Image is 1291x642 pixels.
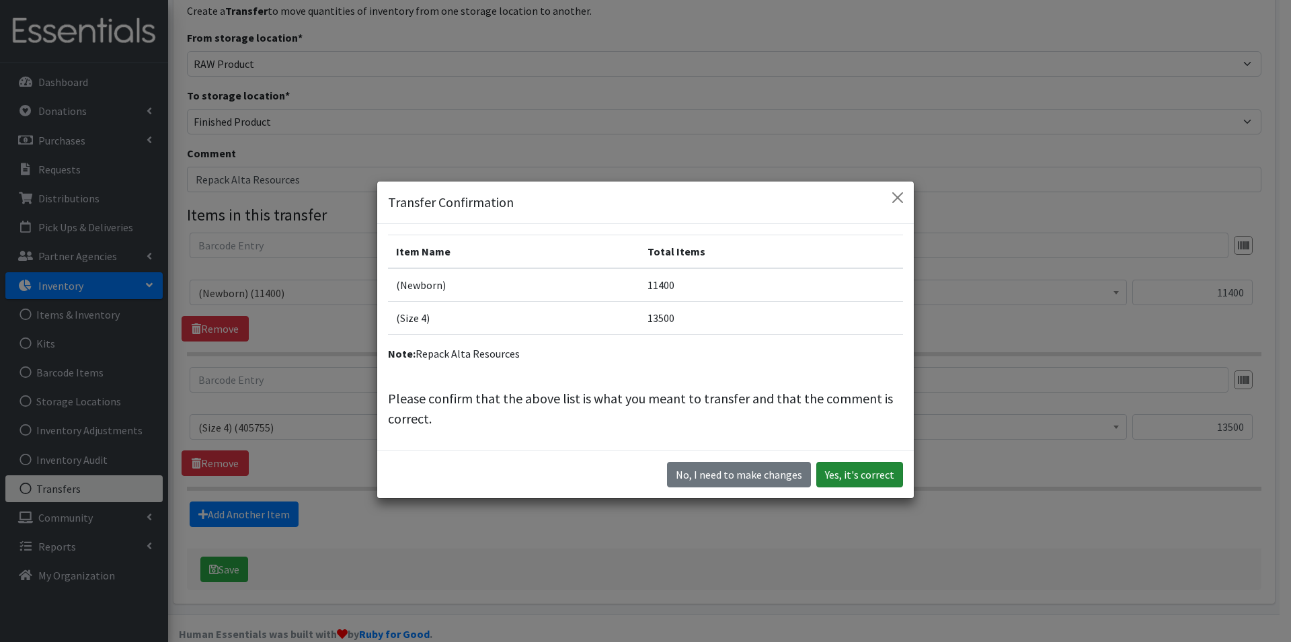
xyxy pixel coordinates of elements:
[388,235,639,269] th: Item Name
[639,268,903,302] td: 11400
[388,346,903,362] p: Repack Alta Resources
[639,302,903,335] td: 13500
[887,187,908,208] button: Close
[388,347,416,360] strong: Note:
[639,235,903,269] th: Total Items
[816,462,903,487] button: Yes, it's correct
[667,462,811,487] button: No I need to make changes
[388,302,639,335] td: (Size 4)
[388,192,514,212] h5: Transfer Confirmation
[388,389,903,429] p: Please confirm that the above list is what you meant to transfer and that the comment is correct.
[388,268,639,302] td: (Newborn)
